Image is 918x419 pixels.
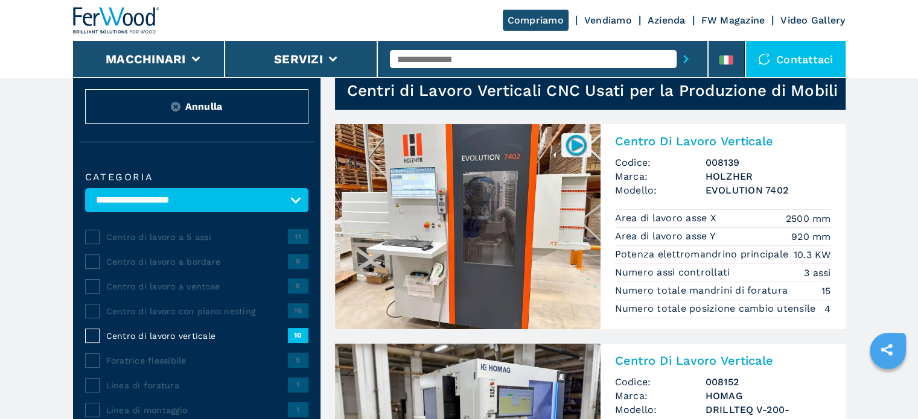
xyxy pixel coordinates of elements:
h1: Centri di Lavoro Verticali CNC Usati per la Produzione di Mobili [347,81,838,100]
img: Contattaci [758,53,770,65]
span: 11 [288,229,308,244]
span: Centro di lavoro a bordare [106,256,288,268]
em: 2500 mm [786,212,831,225]
em: 10.3 KW [794,248,831,262]
img: Reset [171,102,180,112]
p: Numero totale posizione cambio utensile [615,302,819,315]
span: 1 [288,377,308,392]
iframe: Chat [867,365,909,410]
img: Ferwood [73,7,160,34]
span: Centro di lavoro verticale [106,330,288,342]
em: 3 assi [804,266,831,280]
span: Foratrice flessibile [106,354,288,367]
span: Codice: [615,156,706,169]
a: Video Gallery [780,14,845,26]
h3: 008139 [706,156,831,169]
button: Macchinari [106,52,186,66]
h3: 008152 [706,375,831,389]
button: submit-button [677,45,695,73]
p: Area di lavoro asse X [615,212,720,225]
em: 920 mm [791,230,831,244]
span: Marca: [615,169,706,183]
span: Modello: [615,183,706,197]
a: FW Magazine [701,14,765,26]
p: Area di lavoro asse Y [615,230,719,243]
span: 16 [288,303,308,318]
span: Annulla [185,99,223,113]
span: Centro di lavoro a 5 assi [106,231,288,243]
button: Servizi [274,52,323,66]
span: 10 [288,328,308,342]
a: sharethis [872,335,902,365]
span: Linea di montaggio [106,404,288,416]
h3: HOLZHER [706,169,831,183]
p: Potenza elettromandrino principale [615,248,792,261]
em: 15 [821,284,831,298]
div: Contattaci [746,41,846,77]
span: 1 [288,402,308,417]
span: Linea di foratura [106,379,288,391]
span: 5 [288,353,308,367]
span: 6 [288,254,308,268]
img: 008139 [564,133,588,157]
h2: Centro Di Lavoro Verticale [615,134,831,148]
p: Numero totale mandrini di foratura [615,284,791,297]
p: Numero assi controllati [615,266,733,279]
button: ResetAnnulla [85,89,308,124]
span: 8 [288,279,308,293]
a: Azienda [648,14,686,26]
a: Compriamo [503,10,569,31]
span: Centro di lavoro con piano nesting [106,305,288,317]
label: Categoria [85,172,308,182]
h3: EVOLUTION 7402 [706,183,831,197]
h2: Centro Di Lavoro Verticale [615,353,831,368]
span: Centro di lavoro a ventose [106,280,288,292]
img: Centro Di Lavoro Verticale HOLZHER EVOLUTION 7402 [335,124,601,329]
a: Centro Di Lavoro Verticale HOLZHER EVOLUTION 7402008139Centro Di Lavoro VerticaleCodice:008139Mar... [335,124,846,329]
span: Marca: [615,389,706,403]
span: Codice: [615,375,706,389]
h3: HOMAG [706,389,831,403]
a: Vendiamo [584,14,632,26]
em: 4 [824,302,830,316]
